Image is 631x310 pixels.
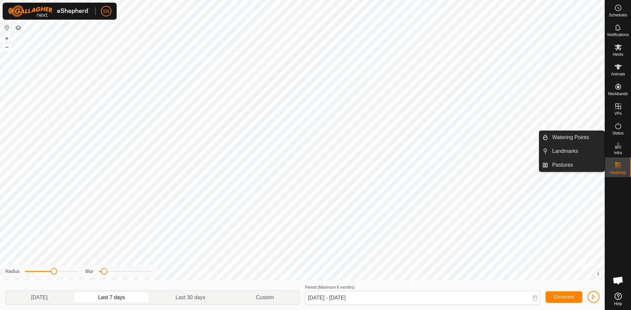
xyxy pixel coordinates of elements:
button: Map Layers [14,24,22,32]
span: Pastures [552,161,573,169]
span: VPs [614,112,621,115]
span: [DATE] [31,294,47,301]
span: Watering Points [552,134,589,141]
span: Neckbands [608,92,628,96]
label: Blur [85,268,94,275]
span: Notifications [607,33,629,37]
button: i [595,270,602,278]
img: Gallagher Logo [8,5,90,17]
li: Watering Points [539,131,604,144]
label: Radius [5,268,20,275]
a: Contact Us [309,272,328,278]
button: – [3,43,11,51]
span: i [597,271,599,277]
span: Help [614,302,622,306]
span: Generate [554,294,574,300]
span: Heatmap [610,171,626,175]
button: + [3,34,11,42]
span: Animals [611,72,625,76]
a: Landmarks [548,145,604,158]
span: Infra [614,151,622,155]
span: Herds [613,52,623,56]
li: Pastures [539,158,604,172]
span: Schedules [609,13,627,17]
span: Last 7 days [98,294,125,301]
li: Landmarks [539,145,604,158]
button: Reset Map [3,24,11,31]
label: Period (Maximum 6 months) [305,285,355,290]
span: Custom [256,294,274,301]
span: Landmarks [552,147,578,155]
span: SN [103,8,109,15]
div: Open chat [608,271,628,290]
a: Watering Points [548,131,604,144]
a: Privacy Policy [276,272,301,278]
button: Generate [546,291,582,303]
span: Status [612,131,623,135]
a: Help [605,290,631,308]
span: Last 30 days [175,294,205,301]
a: Pastures [548,158,604,172]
